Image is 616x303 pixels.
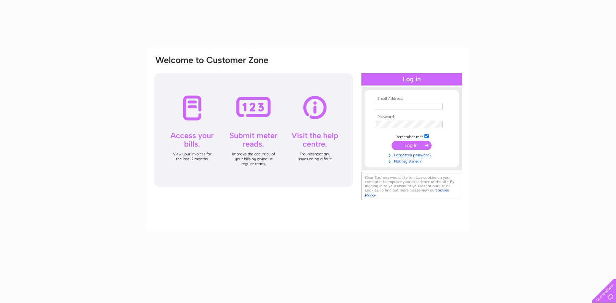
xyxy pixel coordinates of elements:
[376,158,449,164] a: Not registered?
[376,151,449,158] a: Forgotten password?
[365,188,449,197] a: cookies policy
[392,141,432,150] input: Submit
[374,115,449,119] th: Password:
[374,133,449,139] td: Remember me?
[361,172,462,200] div: Clear Business would like to place cookies on your computer to improve your experience of the sit...
[374,97,449,101] th: Email Address:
